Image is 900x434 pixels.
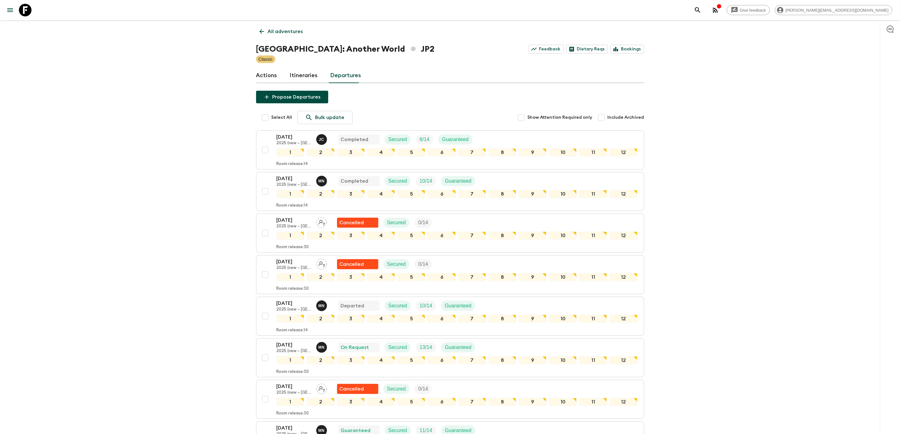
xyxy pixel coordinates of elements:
[775,5,892,15] div: [PERSON_NAME][EMAIL_ADDRESS][DOMAIN_NAME]
[549,190,577,198] div: 10
[428,148,456,157] div: 6
[337,218,378,228] div: Flash Pack cancellation
[398,315,425,323] div: 5
[277,390,311,395] p: 2025 (new – [GEOGRAPHIC_DATA])
[579,398,607,406] div: 11
[428,356,456,364] div: 6
[367,231,395,240] div: 4
[489,398,516,406] div: 8
[307,398,335,406] div: 2
[458,190,486,198] div: 7
[420,177,432,185] p: 10 / 14
[385,134,411,145] div: Secured
[415,384,432,394] div: Trip Fill
[337,384,378,394] div: Flash Pack cancellation
[277,411,309,416] p: Room release: 30
[277,162,308,167] p: Room release: 14
[416,342,436,352] div: Trip Fill
[418,385,428,393] p: 0 / 14
[367,315,395,323] div: 4
[337,273,365,281] div: 3
[256,25,307,38] a: All adventures
[458,356,486,364] div: 7
[385,342,411,352] div: Secured
[341,177,369,185] p: Completed
[398,398,425,406] div: 5
[318,345,325,350] p: M N
[398,273,425,281] div: 5
[307,231,335,240] div: 2
[549,315,577,323] div: 10
[549,398,577,406] div: 10
[458,148,486,157] div: 7
[277,133,311,141] p: [DATE]
[277,203,308,208] p: Room release: 14
[337,315,365,323] div: 3
[387,260,406,268] p: Secured
[385,301,411,311] div: Secured
[415,259,432,269] div: Trip Fill
[415,218,432,228] div: Trip Fill
[387,219,406,226] p: Secured
[337,356,365,364] div: 3
[418,219,428,226] p: 0 / 14
[611,45,644,54] a: Bookings
[610,231,637,240] div: 12
[428,398,456,406] div: 6
[398,231,425,240] div: 5
[737,8,770,13] span: Give feedback
[458,315,486,323] div: 7
[489,231,516,240] div: 8
[316,219,327,224] span: Assign pack leader
[579,148,607,157] div: 11
[315,114,345,121] p: Bulk update
[277,231,304,240] div: 1
[256,172,644,211] button: [DATE]2025 (new – [GEOGRAPHIC_DATA])Maho NagaredaCompletedSecuredTrip FillGuaranteed1234567891011...
[388,177,407,185] p: Secured
[316,385,327,391] span: Assign pack leader
[307,190,335,198] div: 2
[256,68,277,83] a: Actions
[316,178,328,183] span: Maho Nagareda
[290,68,318,83] a: Itineraries
[489,190,516,198] div: 8
[428,273,456,281] div: 6
[566,45,608,54] a: Dietary Reqs
[256,380,644,419] button: [DATE]2025 (new – [GEOGRAPHIC_DATA])Assign pack leaderFlash Pack cancellationSecuredTrip Fill1234...
[277,175,311,182] p: [DATE]
[341,302,364,310] p: Departed
[307,148,335,157] div: 2
[579,356,607,364] div: 11
[458,231,486,240] div: 7
[489,315,516,323] div: 8
[277,328,308,333] p: Room release: 14
[316,261,327,266] span: Assign pack leader
[256,214,644,253] button: [DATE]2025 (new – [GEOGRAPHIC_DATA])Assign pack leaderFlash Pack cancellationSecuredTrip Fill1234...
[428,190,456,198] div: 6
[337,231,365,240] div: 3
[691,4,704,16] button: search adventures
[610,356,637,364] div: 12
[316,344,328,349] span: Maho Nagareda
[398,190,425,198] div: 5
[256,130,644,169] button: [DATE]2025 (new – [GEOGRAPHIC_DATA])Juno ChoiCompletedSecuredTrip FillGuaranteed123456789101112Ro...
[277,148,304,157] div: 1
[383,384,410,394] div: Secured
[277,141,311,146] p: 2025 (new – [GEOGRAPHIC_DATA])
[579,315,607,323] div: 11
[388,136,407,143] p: Secured
[277,258,311,266] p: [DATE]
[442,136,469,143] p: Guaranteed
[316,342,328,353] button: MN
[416,134,433,145] div: Trip Fill
[428,231,456,240] div: 6
[277,224,311,229] p: 2025 (new – [GEOGRAPHIC_DATA])
[367,148,395,157] div: 4
[608,114,644,121] span: Include Archived
[383,218,410,228] div: Secured
[428,315,456,323] div: 6
[418,260,428,268] p: 0 / 14
[277,315,304,323] div: 1
[420,344,432,351] p: 13 / 14
[398,356,425,364] div: 5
